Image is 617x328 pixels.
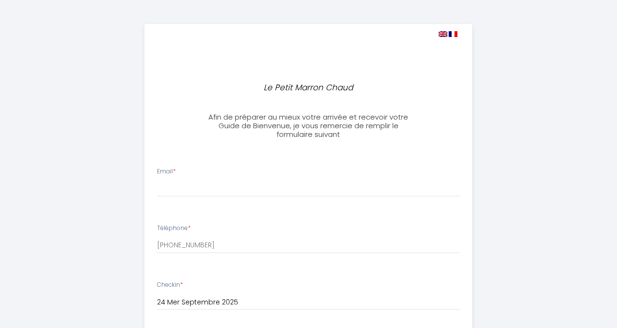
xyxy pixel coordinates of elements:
label: Checkin [157,280,183,290]
p: Le Petit Marron Chaud [206,81,411,94]
img: en.png [439,31,448,37]
label: Téléphone [157,224,191,233]
label: Email [157,167,176,176]
img: fr.png [449,31,458,37]
h3: Afin de préparer au mieux votre arrivée et recevoir votre Guide de Bienvenue, je vous remercie de... [202,113,415,139]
